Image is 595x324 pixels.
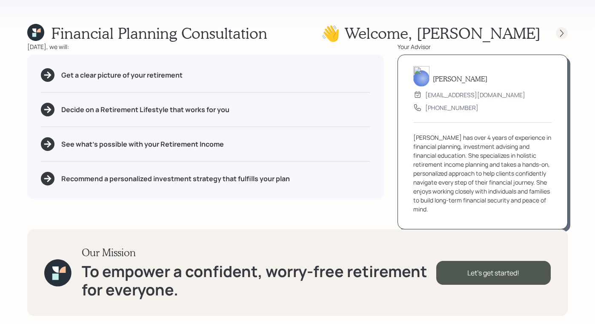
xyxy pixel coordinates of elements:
h5: See what's possible with your Retirement Income [61,140,224,148]
img: aleksandra-headshot.png [413,66,429,87]
div: [DATE], we will: [27,42,384,51]
h1: To empower a confident, worry-free retirement for everyone. [82,262,436,299]
div: [EMAIL_ADDRESS][DOMAIN_NAME] [425,90,525,99]
h1: 👋 Welcome , [PERSON_NAME] [321,24,541,42]
div: Your Advisor [398,42,568,51]
div: Let's get started! [436,261,551,285]
div: [PERSON_NAME] has over 4 years of experience in financial planning, investment advising and finan... [413,133,552,214]
h3: Our Mission [82,246,436,259]
h5: Get a clear picture of your retirement [61,71,183,79]
h5: [PERSON_NAME] [433,75,487,83]
h1: Financial Planning Consultation [51,24,267,42]
h5: Decide on a Retirement Lifestyle that works for you [61,106,229,114]
div: [PHONE_NUMBER] [425,103,478,112]
h5: Recommend a personalized investment strategy that fulfills your plan [61,175,290,183]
